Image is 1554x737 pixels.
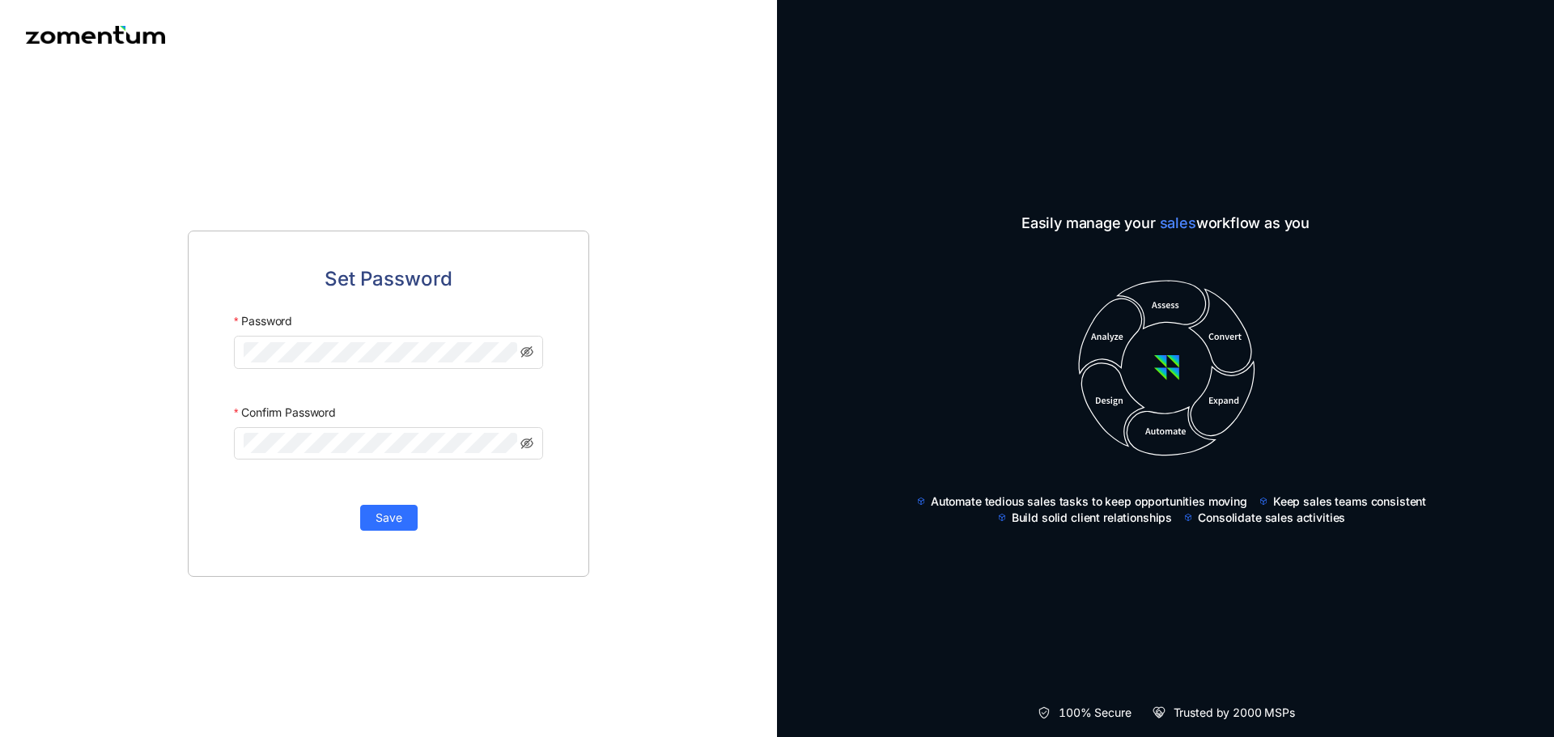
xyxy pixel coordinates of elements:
[1273,493,1426,510] span: Keep sales teams consistent
[496,342,516,362] keeper-lock: Open Keeper Popup
[1012,510,1173,526] span: Build solid client relationships
[1198,510,1345,526] span: Consolidate sales activities
[520,437,533,450] span: eye-invisible
[234,307,292,336] label: Password
[234,398,336,427] label: Confirm Password
[931,493,1247,510] span: Automate tedious sales tasks to keep opportunities moving
[360,505,418,531] button: Save
[520,345,533,358] span: eye-invisible
[244,342,517,362] input: Password
[325,264,452,294] span: Set Password
[1174,705,1295,721] span: Trusted by 2000 MSPs
[376,509,402,527] span: Save
[1059,705,1131,721] span: 100% Secure
[903,212,1428,235] span: Easily manage your workflow as you
[1160,214,1196,231] span: sales
[244,433,517,453] input: Confirm Password
[26,26,165,44] img: Zomentum logo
